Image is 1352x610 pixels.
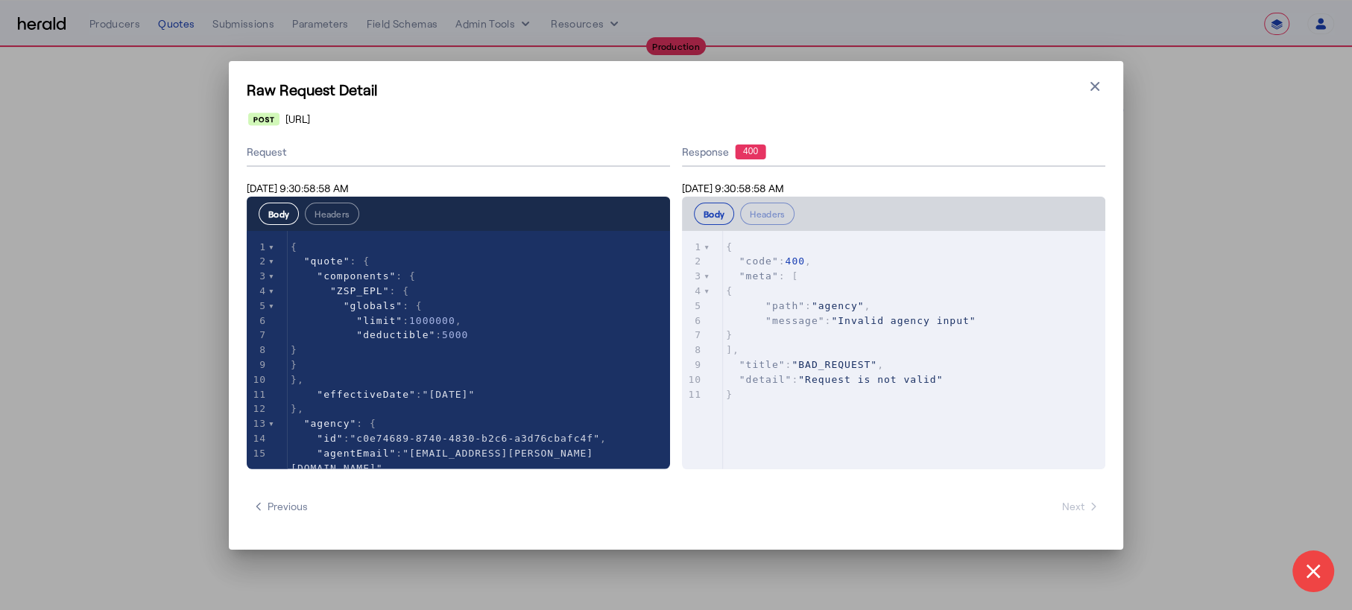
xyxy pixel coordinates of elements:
span: ], [726,344,739,355]
span: : { [291,270,416,282]
span: } [291,344,297,355]
div: 9 [682,358,704,372]
div: 14 [247,431,268,446]
text: 400 [743,146,758,156]
span: : { [291,255,370,267]
button: Previous [247,493,314,520]
span: "c0e74689-8740-4830-b2c6-a3d76cbafc4f" [350,433,599,444]
button: Headers [305,203,359,225]
span: : { [291,300,423,311]
span: : , [726,359,884,370]
span: : [ [726,270,798,282]
span: : , [291,433,607,444]
h1: Raw Request Detail [247,79,1105,100]
span: "deductible" [356,329,435,340]
span: "effectiveDate" [317,389,415,400]
div: 1 [682,240,704,255]
span: }, [291,374,304,385]
div: 1 [247,240,268,255]
div: 2 [247,254,268,269]
span: : , [726,255,812,267]
div: 3 [247,269,268,284]
span: "agency" [304,418,357,429]
span: "meta" [739,270,779,282]
span: : { [291,418,376,429]
span: "components" [317,270,396,282]
span: : [726,315,976,326]
span: "limit" [356,315,402,326]
span: 1000000 [409,315,455,326]
span: [URL] [285,112,310,127]
span: : { [291,285,409,296]
div: 8 [247,343,268,358]
div: 4 [247,284,268,299]
div: 10 [682,372,704,387]
div: 6 [682,314,704,328]
span: : , [726,300,871,311]
span: { [291,241,297,252]
span: : , [291,315,462,326]
span: "BAD_REQUEST" [792,359,877,370]
span: [DATE] 9:30:58:58 AM [682,182,784,194]
button: Next [1056,493,1105,520]
span: "detail" [739,374,792,385]
span: } [726,329,733,340]
span: "message" [765,315,824,326]
span: "Invalid agency input" [831,315,976,326]
span: "code" [739,255,779,267]
div: 11 [247,387,268,402]
div: 3 [682,269,704,284]
span: { [726,241,733,252]
span: { [726,285,733,296]
span: "ZSP_EPL" [330,285,389,296]
button: Body [259,203,299,225]
span: Previous [253,499,308,514]
div: Response [682,144,1105,159]
button: Headers [740,203,795,225]
div: 8 [682,343,704,358]
span: "agentEmail" [317,448,396,459]
div: 6 [247,314,268,328]
div: 11 [682,387,704,402]
span: [DATE] 9:30:58:58 AM [247,182,349,194]
span: "agency" [812,300,865,311]
span: "[DATE]" [423,389,476,400]
span: Next [1062,499,1099,514]
span: "path" [765,300,805,311]
div: 5 [682,299,704,314]
div: 7 [682,328,704,343]
span: "quote" [304,255,350,267]
span: : , [291,448,593,474]
span: "[EMAIL_ADDRESS][PERSON_NAME][DOMAIN_NAME]" [291,448,593,474]
div: 4 [682,284,704,299]
span: } [291,359,297,370]
span: "globals" [344,300,402,311]
span: : [726,374,943,385]
div: 7 [247,328,268,343]
div: 15 [247,446,268,461]
span: "id" [317,433,343,444]
span: } [726,389,733,400]
span: : [291,389,475,400]
span: "Request is not valid" [798,374,943,385]
span: }, [291,403,304,414]
span: "title" [739,359,786,370]
span: 5000 [442,329,468,340]
div: Request [247,139,670,167]
div: 10 [247,372,268,387]
div: 5 [247,299,268,314]
div: 13 [247,416,268,431]
div: 12 [247,401,268,416]
div: 9 [247,358,268,372]
span: : [291,329,468,340]
div: 2 [682,254,704,269]
span: 400 [785,255,804,267]
button: Body [694,203,734,225]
